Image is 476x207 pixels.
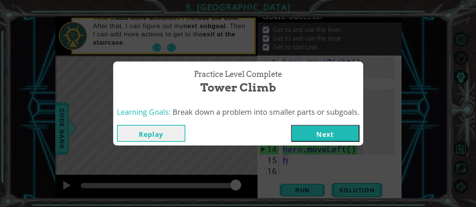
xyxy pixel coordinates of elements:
span: Learning Goals: [117,107,171,117]
span: Tower Climb [200,79,276,96]
button: Replay [117,125,185,142]
span: Practice Level Complete [194,69,282,80]
span: Break down a problem into smaller parts or subgoals. [173,107,359,117]
button: Next [291,125,359,142]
